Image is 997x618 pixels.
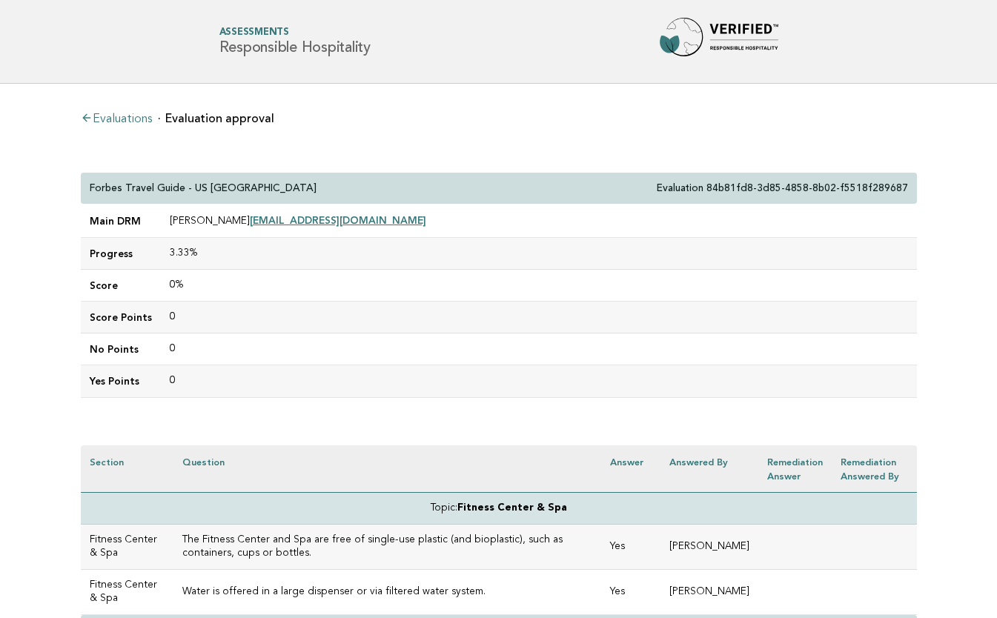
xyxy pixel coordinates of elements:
[601,445,660,493] th: Answer
[81,492,917,524] td: Topic:
[161,238,917,270] td: 3.33%
[182,585,593,599] h3: Water is offered in a large dispenser or via filtered water system.
[161,333,917,365] td: 0
[158,113,274,124] li: Evaluation approval
[601,525,660,570] td: Yes
[161,365,917,397] td: 0
[81,205,161,238] td: Main DRM
[219,28,371,56] h1: Responsible Hospitality
[81,270,161,302] td: Score
[182,534,593,560] h3: The Fitness Center and Spa are free of single-use plastic (and bioplastic), such as containers, c...
[660,445,758,493] th: Answered by
[90,182,317,195] p: Forbes Travel Guide - US [GEOGRAPHIC_DATA]
[81,365,161,397] td: Yes Points
[250,214,426,226] a: [EMAIL_ADDRESS][DOMAIN_NAME]
[457,503,567,513] strong: Fitness Center & Spa
[81,238,161,270] td: Progress
[161,302,917,333] td: 0
[660,525,758,570] td: [PERSON_NAME]
[81,525,173,570] td: Fitness Center & Spa
[660,570,758,615] td: [PERSON_NAME]
[758,445,832,493] th: Remediation Answer
[173,445,602,493] th: Question
[81,302,161,333] td: Score Points
[660,18,778,65] img: Forbes Travel Guide
[219,28,371,38] span: Assessments
[657,182,908,195] p: Evaluation 84b81fd8-3d85-4858-8b02-f5518f289687
[601,570,660,615] td: Yes
[81,570,173,615] td: Fitness Center & Spa
[161,205,917,238] td: [PERSON_NAME]
[81,333,161,365] td: No Points
[832,445,916,493] th: Remediation Answered by
[81,445,173,493] th: Section
[81,113,152,125] a: Evaluations
[161,270,917,302] td: 0%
